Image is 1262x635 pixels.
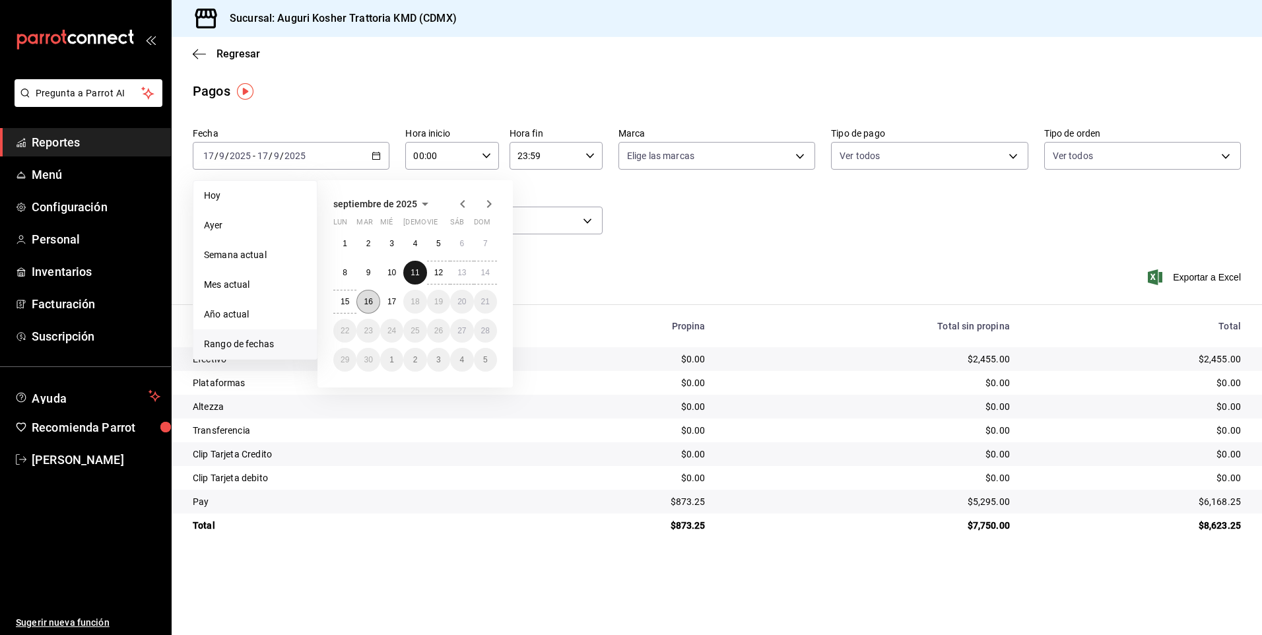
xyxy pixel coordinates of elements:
[204,218,306,232] span: Ayer
[257,150,269,161] input: --
[32,166,160,184] span: Menú
[481,268,490,277] abbr: 14 de septiembre de 2025
[543,519,705,532] div: $873.25
[32,263,160,281] span: Inventarios
[543,471,705,485] div: $0.00
[727,352,1010,366] div: $2,455.00
[403,218,481,232] abbr: jueves
[237,83,253,100] img: Tooltip marker
[333,196,433,212] button: septiembre de 2025
[253,150,255,161] span: -
[727,448,1010,461] div: $0.00
[389,239,394,248] abbr: 3 de septiembre de 2025
[427,290,450,314] button: 19 de septiembre de 2025
[364,297,372,306] abbr: 16 de septiembre de 2025
[543,448,705,461] div: $0.00
[1031,424,1241,437] div: $0.00
[457,326,466,335] abbr: 27 de septiembre de 2025
[389,355,394,364] abbr: 1 de octubre de 2025
[193,519,522,532] div: Total
[364,326,372,335] abbr: 23 de septiembre de 2025
[459,239,464,248] abbr: 6 de septiembre de 2025
[1031,448,1241,461] div: $0.00
[1031,376,1241,389] div: $0.00
[366,239,371,248] abbr: 2 de septiembre de 2025
[403,232,426,255] button: 4 de septiembre de 2025
[341,297,349,306] abbr: 15 de septiembre de 2025
[193,129,389,138] label: Fecha
[543,495,705,508] div: $873.25
[450,218,464,232] abbr: sábado
[427,261,450,284] button: 12 de septiembre de 2025
[193,376,522,389] div: Plataformas
[380,261,403,284] button: 10 de septiembre de 2025
[840,149,880,162] span: Ver todos
[387,297,396,306] abbr: 17 de septiembre de 2025
[405,129,498,138] label: Hora inicio
[727,400,1010,413] div: $0.00
[483,239,488,248] abbr: 7 de septiembre de 2025
[193,448,522,461] div: Clip Tarjeta Credito
[380,232,403,255] button: 3 de septiembre de 2025
[16,616,160,630] span: Sugerir nueva función
[203,150,215,161] input: --
[333,218,347,232] abbr: lunes
[32,388,143,404] span: Ayuda
[459,355,464,364] abbr: 4 de octubre de 2025
[36,86,142,100] span: Pregunta a Parrot AI
[543,424,705,437] div: $0.00
[269,150,273,161] span: /
[380,218,393,232] abbr: miércoles
[481,297,490,306] abbr: 21 de septiembre de 2025
[403,290,426,314] button: 18 de septiembre de 2025
[618,129,815,138] label: Marca
[333,261,356,284] button: 8 de septiembre de 2025
[727,321,1010,331] div: Total sin propina
[356,348,380,372] button: 30 de septiembre de 2025
[193,471,522,485] div: Clip Tarjeta debito
[434,268,443,277] abbr: 12 de septiembre de 2025
[32,230,160,248] span: Personal
[193,81,230,101] div: Pagos
[32,327,160,345] span: Suscripción
[204,308,306,321] span: Año actual
[341,326,349,335] abbr: 22 de septiembre de 2025
[450,261,473,284] button: 13 de septiembre de 2025
[474,319,497,343] button: 28 de septiembre de 2025
[333,199,417,209] span: septiembre de 2025
[343,239,347,248] abbr: 1 de septiembre de 2025
[543,400,705,413] div: $0.00
[831,129,1028,138] label: Tipo de pago
[727,519,1010,532] div: $7,750.00
[356,290,380,314] button: 16 de septiembre de 2025
[1031,471,1241,485] div: $0.00
[450,319,473,343] button: 27 de septiembre de 2025
[411,326,419,335] abbr: 25 de septiembre de 2025
[215,150,218,161] span: /
[216,48,260,60] span: Regresar
[9,96,162,110] a: Pregunta a Parrot AI
[483,355,488,364] abbr: 5 de octubre de 2025
[436,355,441,364] abbr: 3 de octubre de 2025
[427,218,438,232] abbr: viernes
[145,34,156,45] button: open_drawer_menu
[411,297,419,306] abbr: 18 de septiembre de 2025
[280,150,284,161] span: /
[219,11,457,26] h3: Sucursal: Auguri Kosher Trattoria KMD (CDMX)
[543,352,705,366] div: $0.00
[727,376,1010,389] div: $0.00
[627,149,694,162] span: Elige las marcas
[413,355,418,364] abbr: 2 de octubre de 2025
[380,348,403,372] button: 1 de octubre de 2025
[403,261,426,284] button: 11 de septiembre de 2025
[543,321,705,331] div: Propina
[356,218,372,232] abbr: martes
[284,150,306,161] input: ----
[727,424,1010,437] div: $0.00
[1053,149,1093,162] span: Ver todos
[32,451,160,469] span: [PERSON_NAME]
[341,355,349,364] abbr: 29 de septiembre de 2025
[380,290,403,314] button: 17 de septiembre de 2025
[218,150,225,161] input: --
